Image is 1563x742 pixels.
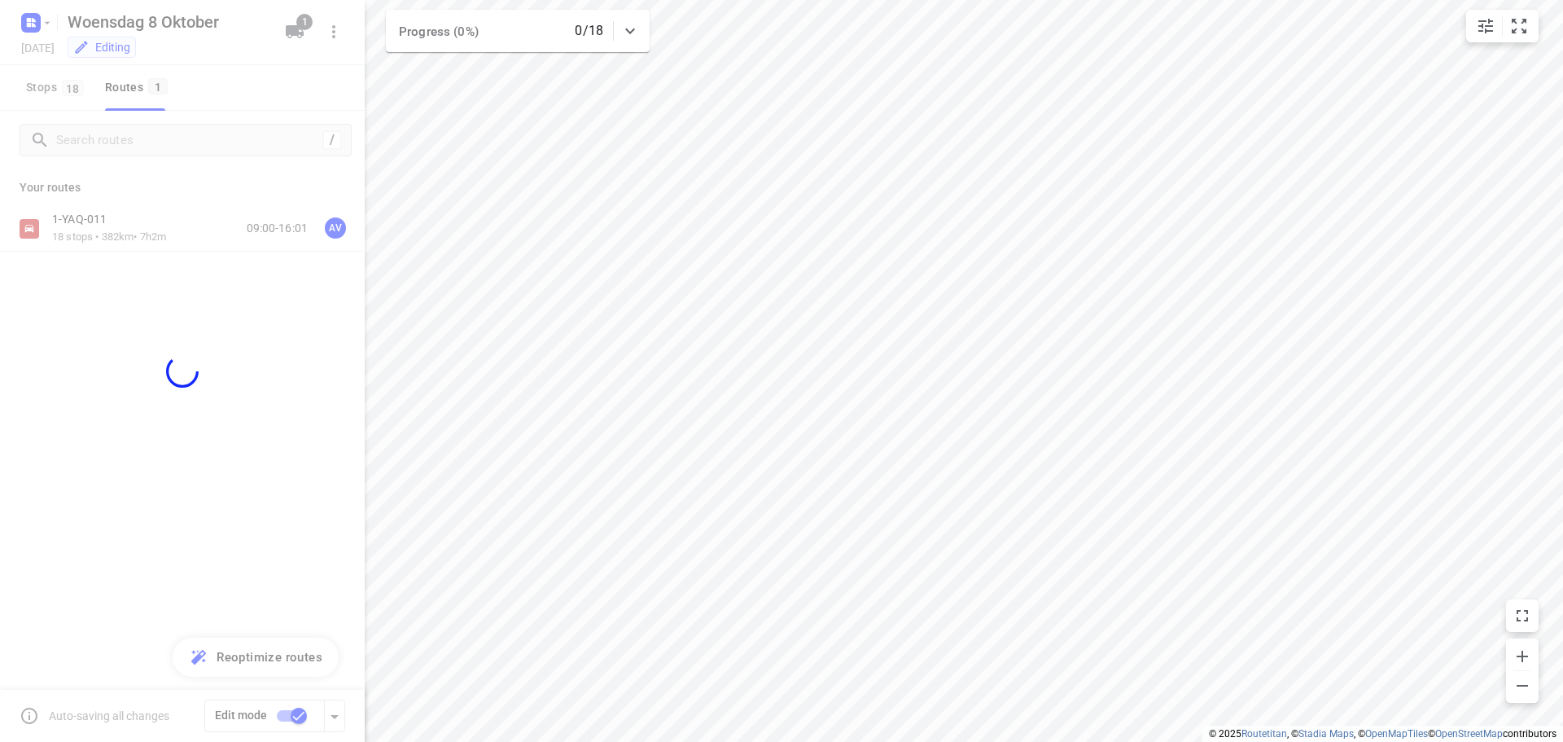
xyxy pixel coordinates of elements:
[386,10,650,52] div: Progress (0%)0/18
[1435,728,1503,740] a: OpenStreetMap
[1469,10,1502,42] button: Map settings
[1503,10,1535,42] button: Fit zoom
[575,21,603,41] p: 0/18
[1209,728,1556,740] li: © 2025 , © , © © contributors
[1241,728,1287,740] a: Routetitan
[1298,728,1354,740] a: Stadia Maps
[399,24,479,39] span: Progress (0%)
[1466,10,1539,42] div: small contained button group
[1365,728,1428,740] a: OpenMapTiles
